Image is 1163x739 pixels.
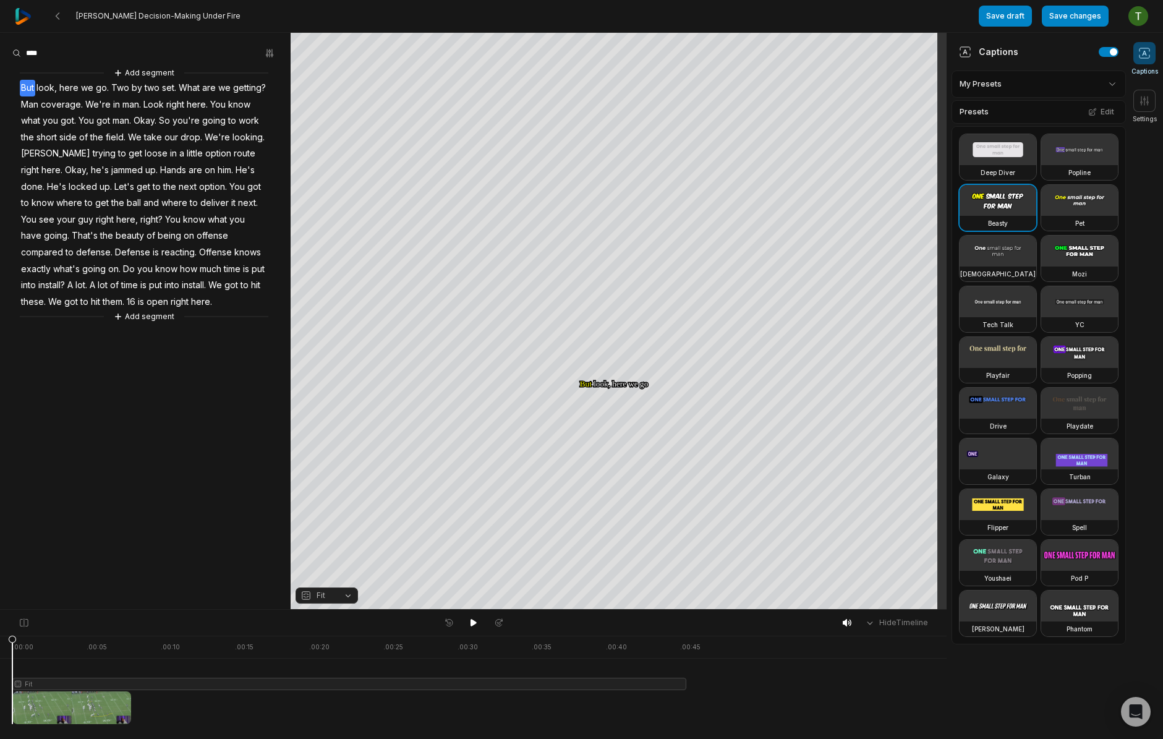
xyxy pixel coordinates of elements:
[223,277,239,294] span: got
[198,261,223,278] span: much
[178,145,185,162] span: a
[148,277,163,294] span: put
[20,129,35,146] span: the
[139,211,164,228] span: right?
[95,211,115,228] span: right
[199,195,230,211] span: deliver
[179,129,203,146] span: drop.
[296,587,358,604] button: Fit
[161,80,177,96] span: set.
[79,294,90,310] span: to
[83,195,94,211] span: to
[158,113,171,129] span: So
[151,244,160,261] span: is
[20,145,92,162] span: [PERSON_NAME]
[110,195,126,211] span: the
[127,145,143,162] span: get
[1068,168,1091,177] h3: Popline
[88,277,96,294] span: A
[185,96,209,113] span: here.
[1133,114,1157,124] span: Settings
[40,162,64,179] span: here.
[207,277,223,294] span: We
[101,294,126,310] span: them.
[37,277,66,294] span: install?
[20,113,41,129] span: what
[75,244,114,261] span: defense.
[680,643,701,652] div: . 00:45
[972,624,1025,634] h3: [PERSON_NAME]
[77,211,95,228] span: guy
[227,113,237,129] span: to
[143,145,169,162] span: loose
[84,96,112,113] span: We're
[1133,90,1157,124] button: Settings
[95,80,110,96] span: go.
[169,145,178,162] span: in
[861,613,932,632] button: HideTimeline
[35,80,58,96] span: look,
[137,294,145,310] span: is
[1072,269,1087,279] h3: Mozi
[55,195,83,211] span: where
[223,261,242,278] span: time
[89,129,104,146] span: the
[20,195,30,211] span: to
[179,261,198,278] span: how
[159,162,187,179] span: Hands
[94,195,110,211] span: get
[165,96,185,113] span: right
[20,211,38,228] span: You
[120,277,139,294] span: time
[181,277,207,294] span: install.
[234,162,256,179] span: He's
[139,277,148,294] span: is
[201,80,217,96] span: are
[38,211,56,228] span: see
[177,179,198,195] span: next
[1075,218,1084,228] h3: Pet
[162,179,177,195] span: the
[58,129,78,146] span: side
[154,261,179,278] span: know
[1075,320,1084,330] h3: YC
[187,162,203,179] span: are
[66,277,74,294] span: A
[981,168,1015,177] h3: Deep Diver
[189,195,199,211] span: to
[112,96,121,113] span: in
[237,195,259,211] span: next.
[984,573,1012,583] h3: Youshaei
[132,113,158,129] span: Okay.
[163,129,179,146] span: our
[230,195,237,211] span: it
[104,129,127,146] span: field.
[143,80,161,96] span: two
[142,195,160,211] span: and
[110,162,144,179] span: jammed
[207,211,228,228] span: what
[20,96,40,113] span: Man
[959,45,1018,58] div: Captions
[250,277,262,294] span: hit
[67,179,98,195] span: locked
[195,228,229,244] span: offense
[117,145,127,162] span: to
[52,261,81,278] span: what's
[130,80,143,96] span: by
[1121,697,1151,727] div: Open Intercom Messenger
[80,80,95,96] span: we
[59,113,77,129] span: got.
[78,129,89,146] span: of
[111,66,177,80] button: Add segment
[47,294,63,310] span: We
[169,294,190,310] span: right
[204,145,232,162] span: option
[227,96,252,113] span: know
[250,261,266,278] span: put
[95,113,111,129] span: got
[1042,6,1109,27] button: Save changes
[982,320,1013,330] h3: Tech Talk
[90,162,110,179] span: he's
[122,261,136,278] span: Do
